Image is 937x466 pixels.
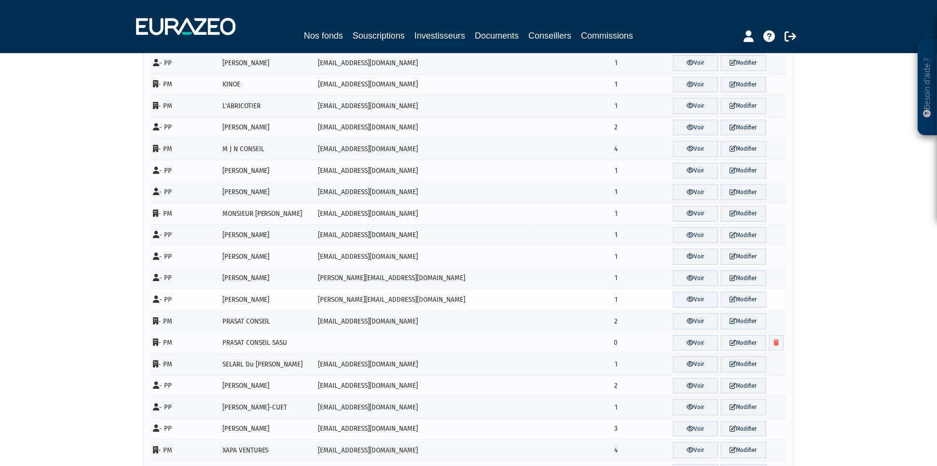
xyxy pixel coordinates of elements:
[536,203,621,225] td: 1
[536,74,621,96] td: 1
[219,353,315,375] td: SELARL Du [PERSON_NAME]
[673,335,718,351] a: Voir
[721,249,766,265] a: Modifier
[151,138,219,160] td: - PM
[315,396,536,418] td: [EMAIL_ADDRESS][DOMAIN_NAME]
[721,292,766,308] a: Modifier
[673,163,718,179] a: Voir
[721,227,766,243] a: Modifier
[673,442,718,458] a: Voir
[315,268,536,289] td: [PERSON_NAME][EMAIL_ADDRESS][DOMAIN_NAME]
[219,160,315,182] td: [PERSON_NAME]
[536,439,621,461] td: 4
[136,18,235,35] img: 1732889491-logotype_eurazeo_blanc_rvb.png
[581,29,633,42] a: Commissions
[721,313,766,329] a: Modifier
[151,52,219,74] td: - PP
[315,225,536,246] td: [EMAIL_ADDRESS][DOMAIN_NAME]
[536,375,621,397] td: 2
[536,353,621,375] td: 1
[219,246,315,268] td: [PERSON_NAME]
[315,353,536,375] td: [EMAIL_ADDRESS][DOMAIN_NAME]
[151,289,219,311] td: - PP
[536,396,621,418] td: 1
[315,138,536,160] td: [EMAIL_ADDRESS][DOMAIN_NAME]
[536,138,621,160] td: 4
[528,29,571,42] a: Conseillers
[673,313,718,329] a: Voir
[315,289,536,311] td: [PERSON_NAME][EMAIL_ADDRESS][DOMAIN_NAME]
[721,163,766,179] a: Modifier
[151,439,219,461] td: - PM
[219,74,315,96] td: KINOE
[536,418,621,440] td: 3
[673,141,718,157] a: Voir
[315,117,536,139] td: [EMAIL_ADDRESS][DOMAIN_NAME]
[673,292,718,308] a: Voir
[315,418,536,440] td: [EMAIL_ADDRESS][DOMAIN_NAME]
[315,160,536,182] td: [EMAIL_ADDRESS][DOMAIN_NAME]
[673,98,718,114] a: Voir
[219,311,315,332] td: PRASAT CONSEIL
[673,206,718,222] a: Voir
[219,138,315,160] td: M J N CONSEIL
[151,95,219,117] td: - PM
[414,29,465,44] a: Investisseurs
[536,268,621,289] td: 1
[721,77,766,93] a: Modifier
[219,375,315,397] td: [PERSON_NAME]
[151,117,219,139] td: - PP
[536,52,621,74] td: 1
[315,375,536,397] td: [EMAIL_ADDRESS][DOMAIN_NAME]
[673,421,718,437] a: Voir
[922,44,933,131] p: Besoin d'aide ?
[151,225,219,246] td: - PP
[721,442,766,458] a: Modifier
[536,225,621,246] td: 1
[721,141,766,157] a: Modifier
[721,98,766,114] a: Modifier
[536,95,621,117] td: 1
[315,52,536,74] td: [EMAIL_ADDRESS][DOMAIN_NAME]
[536,117,621,139] td: 2
[151,246,219,268] td: - PP
[721,55,766,71] a: Modifier
[151,396,219,418] td: - PP
[536,332,621,354] td: 0
[315,182,536,203] td: [EMAIL_ADDRESS][DOMAIN_NAME]
[219,332,315,354] td: PRASAT CONSEIL SASU
[721,206,766,222] a: Modifier
[151,311,219,332] td: - PM
[219,396,315,418] td: [PERSON_NAME]-CUET
[219,95,315,117] td: L'ABRICOTIER
[151,332,219,354] td: - PM
[721,335,766,351] a: Modifier
[536,289,621,311] td: 1
[769,335,784,351] a: Supprimer
[219,289,315,311] td: [PERSON_NAME]
[721,270,766,286] a: Modifier
[673,184,718,200] a: Voir
[536,246,621,268] td: 1
[536,311,621,332] td: 2
[315,203,536,225] td: [EMAIL_ADDRESS][DOMAIN_NAME]
[304,29,343,42] a: Nos fonds
[315,439,536,461] td: [EMAIL_ADDRESS][DOMAIN_NAME]
[673,378,718,394] a: Voir
[353,29,405,42] a: Souscriptions
[673,120,718,136] a: Voir
[151,418,219,440] td: - PP
[721,378,766,394] a: Modifier
[219,225,315,246] td: [PERSON_NAME]
[673,399,718,415] a: Voir
[219,439,315,461] td: XAPA VENTURES
[536,182,621,203] td: 1
[673,270,718,286] a: Voir
[721,120,766,136] a: Modifier
[219,203,315,225] td: MONSIEUR [PERSON_NAME]
[536,160,621,182] td: 1
[315,74,536,96] td: [EMAIL_ADDRESS][DOMAIN_NAME]
[151,160,219,182] td: - PP
[151,353,219,375] td: - PM
[219,117,315,139] td: [PERSON_NAME]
